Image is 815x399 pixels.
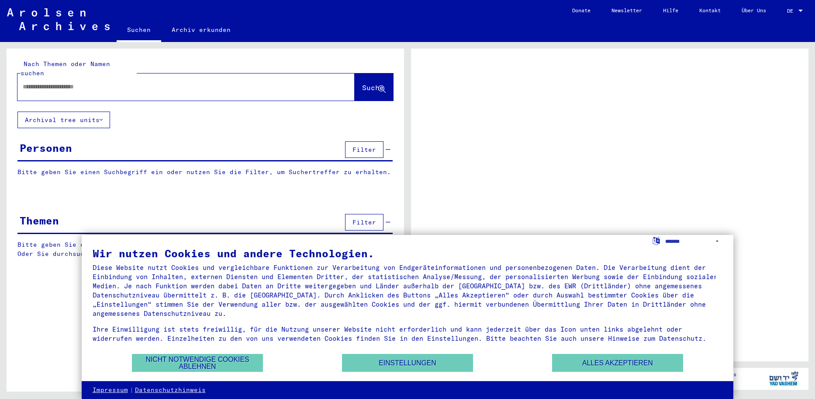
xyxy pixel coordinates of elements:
div: Ihre Einwilligung ist stets freiwillig, für die Nutzung unserer Website nicht erforderlich und ka... [93,325,723,343]
a: Datenschutzhinweis [135,386,206,395]
span: Filter [352,146,376,154]
div: Themen [20,213,59,228]
button: Einstellungen [342,354,473,372]
img: Arolsen_neg.svg [7,8,110,30]
span: Suche [362,83,384,92]
span: Filter [352,218,376,226]
a: Archiv erkunden [161,19,241,40]
label: Sprache auswählen [652,236,661,245]
span: DE [787,8,797,14]
button: Archival tree units [17,112,110,128]
select: Sprache auswählen [665,235,722,248]
button: Suche [355,73,393,101]
div: Wir nutzen Cookies und andere Technologien. [93,248,723,259]
p: Bitte geben Sie einen Suchbegriff ein oder nutzen Sie die Filter, um Suchertreffer zu erhalten. O... [17,240,393,259]
button: Alles akzeptieren [552,354,683,372]
a: Suchen [117,19,161,42]
button: Nicht notwendige Cookies ablehnen [132,354,263,372]
img: yv_logo.png [767,367,800,389]
button: Filter [345,141,383,158]
mat-label: Nach Themen oder Namen suchen [21,60,110,77]
a: Impressum [93,386,128,395]
button: Filter [345,214,383,231]
div: Diese Website nutzt Cookies und vergleichbare Funktionen zur Verarbeitung von Endgeräteinformatio... [93,263,723,318]
div: Personen [20,140,72,156]
p: Bitte geben Sie einen Suchbegriff ein oder nutzen Sie die Filter, um Suchertreffer zu erhalten. [17,168,393,177]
